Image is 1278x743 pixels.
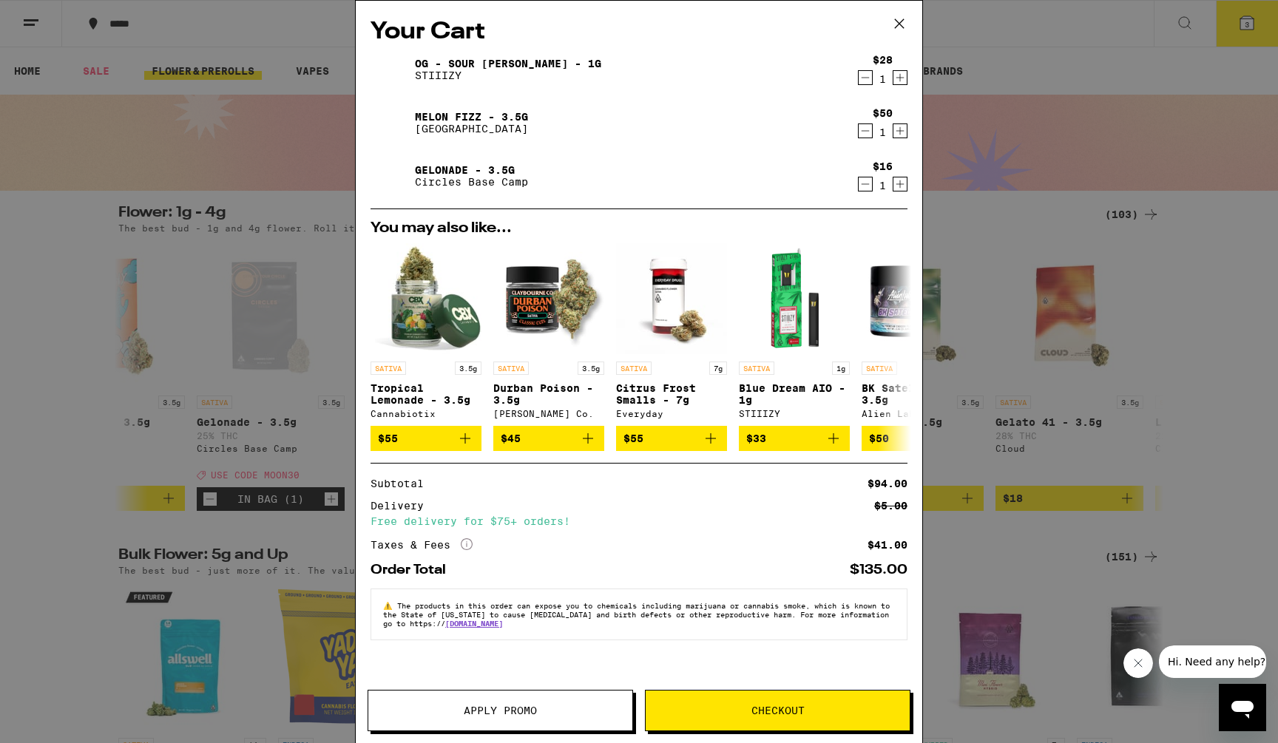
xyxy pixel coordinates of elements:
[868,478,907,489] div: $94.00
[415,111,528,123] a: Melon Fizz - 3.5g
[862,426,973,451] button: Add to bag
[858,70,873,85] button: Decrement
[493,409,604,418] div: [PERSON_NAME] Co.
[862,409,973,418] div: Alien Labs
[371,409,481,418] div: Cannabiotix
[445,619,503,628] a: [DOMAIN_NAME]
[751,705,805,716] span: Checkout
[739,243,850,426] a: Open page for Blue Dream AIO - 1g from STIIIZY
[862,243,973,354] img: Alien Labs - BK Satellite - 3.5g
[873,107,893,119] div: $50
[371,563,456,577] div: Order Total
[378,432,398,444] span: $55
[371,102,412,143] img: Melon Fizz - 3.5g
[893,177,907,191] button: Increment
[1159,645,1266,678] iframe: Message from company
[858,123,873,138] button: Decrement
[371,478,434,489] div: Subtotal
[371,49,412,90] img: OG - Sour Tangie - 1g
[383,601,890,628] span: The products in this order can expose you to chemicals including marijuana or cannabis smoke, whi...
[371,426,481,451] button: Add to bag
[873,160,893,172] div: $16
[623,432,643,444] span: $55
[739,362,774,375] p: SATIVA
[415,123,528,135] p: [GEOGRAPHIC_DATA]
[493,426,604,451] button: Add to bag
[371,382,481,406] p: Tropical Lemonade - 3.5g
[869,432,889,444] span: $50
[1219,684,1266,731] iframe: Button to launch messaging window
[371,155,412,197] img: Gelonade - 3.5g
[873,54,893,66] div: $28
[493,382,604,406] p: Durban Poison - 3.5g
[368,690,633,731] button: Apply Promo
[616,243,727,426] a: Open page for Citrus Frost Smalls - 7g from Everyday
[616,426,727,451] button: Add to bag
[873,180,893,191] div: 1
[739,243,850,354] img: STIIIZY - Blue Dream AIO - 1g
[746,432,766,444] span: $33
[616,362,652,375] p: SATIVA
[371,243,481,354] img: Cannabiotix - Tropical Lemonade - 3.5g
[371,221,907,236] h2: You may also like...
[862,382,973,406] p: BK Satellite - 3.5g
[455,362,481,375] p: 3.5g
[873,126,893,138] div: 1
[874,501,907,511] div: $5.00
[501,432,521,444] span: $45
[616,382,727,406] p: Citrus Frost Smalls - 7g
[415,164,528,176] a: Gelonade - 3.5g
[858,177,873,191] button: Decrement
[645,690,910,731] button: Checkout
[893,70,907,85] button: Increment
[493,243,604,354] img: Claybourne Co. - Durban Poison - 3.5g
[739,382,850,406] p: Blue Dream AIO - 1g
[371,516,907,526] div: Free delivery for $75+ orders!
[616,409,727,418] div: Everyday
[832,362,850,375] p: 1g
[616,243,727,354] img: Everyday - Citrus Frost Smalls - 7g
[862,243,973,426] a: Open page for BK Satellite - 3.5g from Alien Labs
[850,563,907,577] div: $135.00
[464,705,537,716] span: Apply Promo
[739,409,850,418] div: STIIIZY
[371,243,481,426] a: Open page for Tropical Lemonade - 3.5g from Cannabiotix
[493,362,529,375] p: SATIVA
[862,362,897,375] p: SATIVA
[893,123,907,138] button: Increment
[383,601,397,610] span: ⚠️
[371,538,473,552] div: Taxes & Fees
[739,426,850,451] button: Add to bag
[371,501,434,511] div: Delivery
[873,73,893,85] div: 1
[1123,648,1153,678] iframe: Close message
[493,243,604,426] a: Open page for Durban Poison - 3.5g from Claybourne Co.
[415,176,528,188] p: Circles Base Camp
[868,540,907,550] div: $41.00
[415,69,601,81] p: STIIIZY
[709,362,727,375] p: 7g
[415,58,601,69] a: OG - Sour [PERSON_NAME] - 1g
[371,362,406,375] p: SATIVA
[371,16,907,49] h2: Your Cart
[578,362,604,375] p: 3.5g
